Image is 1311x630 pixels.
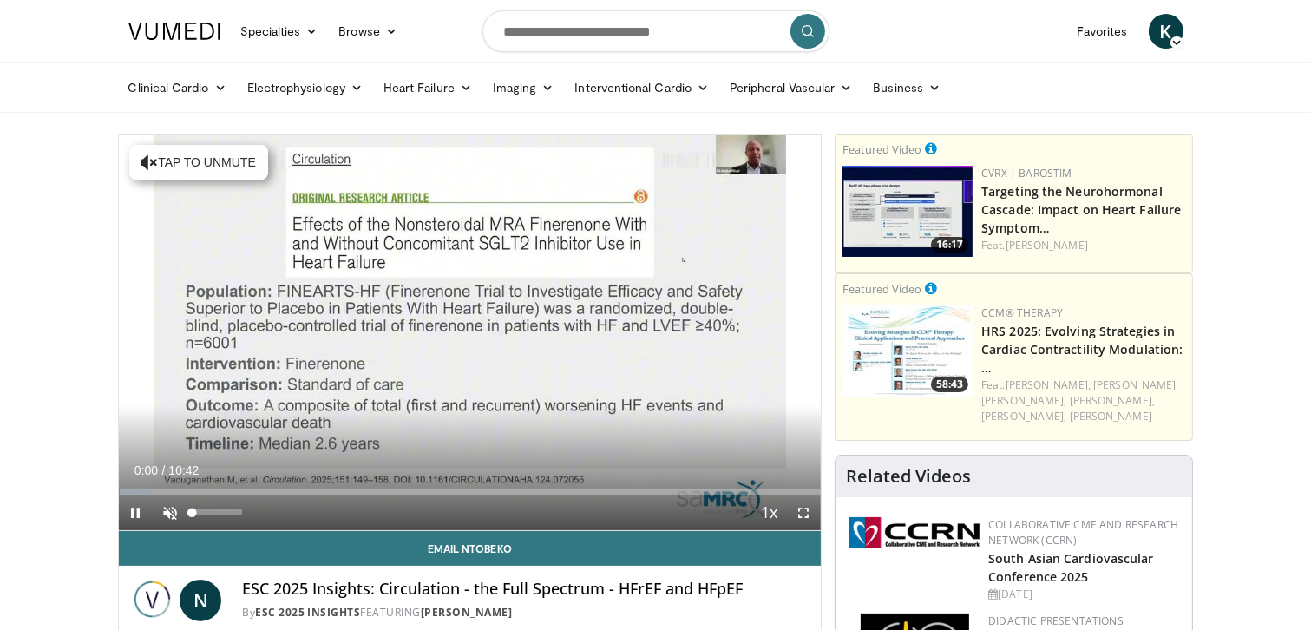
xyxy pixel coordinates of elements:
[565,70,720,105] a: Interventional Cardio
[981,305,1063,320] a: CCM® Therapy
[988,587,1178,602] div: [DATE]
[133,580,174,621] img: ESC 2025 Insights
[988,550,1154,585] a: South Asian Cardiovascular Conference 2025
[1070,393,1155,408] a: [PERSON_NAME],
[981,166,1072,180] a: CVRx | Barostim
[842,166,973,257] img: f3314642-f119-4bcb-83d2-db4b1a91d31e.150x105_q85_crop-smart_upscale.jpg
[981,377,1185,424] div: Feat.
[373,70,482,105] a: Heart Failure
[931,237,968,253] span: 16:17
[1093,377,1178,392] a: [PERSON_NAME],
[786,495,821,530] button: Fullscreen
[482,10,829,52] input: Search topics, interventions
[134,463,158,477] span: 0:00
[242,580,807,599] h4: ESC 2025 Insights: Circulation - the Full Spectrum - HFrEF and HFpEF
[118,70,237,105] a: Clinical Cardio
[862,70,951,105] a: Business
[482,70,565,105] a: Imaging
[1006,238,1088,253] a: [PERSON_NAME]
[931,377,968,392] span: 58:43
[1070,409,1152,423] a: [PERSON_NAME]
[849,517,980,548] img: a04ee3ba-8487-4636-b0fb-5e8d268f3737.png.150x105_q85_autocrop_double_scale_upscale_version-0.2.png
[180,580,221,621] a: N
[242,605,807,620] div: By FEATURING
[981,323,1183,376] a: HRS 2025: Evolving Strategies in Cardiac Contractility Modulation: …
[1066,14,1138,49] a: Favorites
[842,141,921,157] small: Featured Video
[981,238,1185,253] div: Feat.
[237,70,373,105] a: Electrophysiology
[193,509,242,515] div: Volume Level
[1006,377,1091,392] a: [PERSON_NAME],
[842,305,973,397] a: 58:43
[128,23,220,40] img: VuMedi Logo
[981,393,1066,408] a: [PERSON_NAME],
[162,463,166,477] span: /
[119,495,154,530] button: Pause
[255,605,361,620] a: ESC 2025 Insights
[988,517,1178,548] a: Collaborative CME and Research Network (CCRN)
[751,495,786,530] button: Playback Rate
[168,463,199,477] span: 10:42
[842,281,921,297] small: Featured Video
[988,614,1178,629] div: Didactic Presentations
[842,305,973,397] img: 3f694bbe-f46e-4e2a-ab7b-fff0935bbb6c.150x105_q85_crop-smart_upscale.jpg
[119,489,822,495] div: Progress Bar
[421,605,513,620] a: [PERSON_NAME]
[1149,14,1183,49] a: K
[981,183,1181,236] a: Targeting the Neurohormonal Cascade: Impact on Heart Failure Symptom…
[719,70,862,105] a: Peripheral Vascular
[981,409,1066,423] a: [PERSON_NAME],
[842,166,973,257] a: 16:17
[328,14,408,49] a: Browse
[154,495,188,530] button: Unmute
[119,531,822,566] a: Email Ntobeko
[129,145,268,180] button: Tap to unmute
[231,14,329,49] a: Specialties
[846,466,971,487] h4: Related Videos
[119,135,822,531] video-js: Video Player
